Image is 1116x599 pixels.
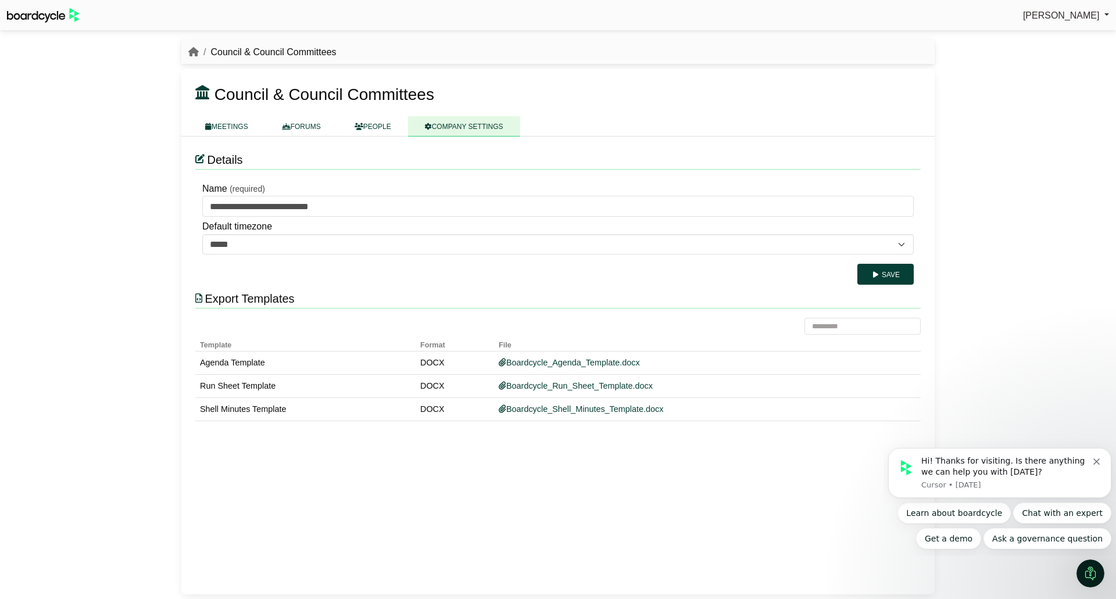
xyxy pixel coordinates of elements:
[499,358,640,367] a: Boardcycle_Agenda_Template.docx
[202,219,272,234] label: Default timezone
[499,404,663,414] a: Boardcycle_Shell_Minutes_Template.docx
[884,437,1116,556] iframe: Intercom notifications message
[214,85,434,103] span: Council & Council Committees
[265,116,338,137] a: FORUMS
[188,116,265,137] a: MEETINGS
[494,335,899,351] th: File
[416,351,494,375] td: DOCX
[416,398,494,421] td: DOCX
[7,8,79,23] img: BoardcycleBlackGreen-aaafeed430059cb809a45853b8cf6d952af9d84e6e89e1f1685b34bfd5cb7d64.svg
[195,351,416,375] td: Agenda Template
[207,153,242,166] span: Details
[195,335,416,351] th: Template
[195,398,416,421] td: Shell Minutes Template
[1076,559,1104,587] iframe: Intercom live chat
[1023,8,1109,23] a: [PERSON_NAME]
[195,375,416,398] td: Run Sheet Template
[205,292,294,305] span: Export Templates
[499,381,653,390] a: Boardcycle_Run_Sheet_Template.docx
[230,184,265,193] small: (required)
[188,45,337,60] nav: breadcrumb
[408,116,520,137] a: COMPANY SETTINGS
[338,116,408,137] a: PEOPLE
[202,181,227,196] label: Name
[416,335,494,351] th: Format
[1023,10,1100,20] span: [PERSON_NAME]
[416,375,494,398] td: DOCX
[199,45,337,60] li: Council & Council Committees
[857,264,914,285] button: Save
